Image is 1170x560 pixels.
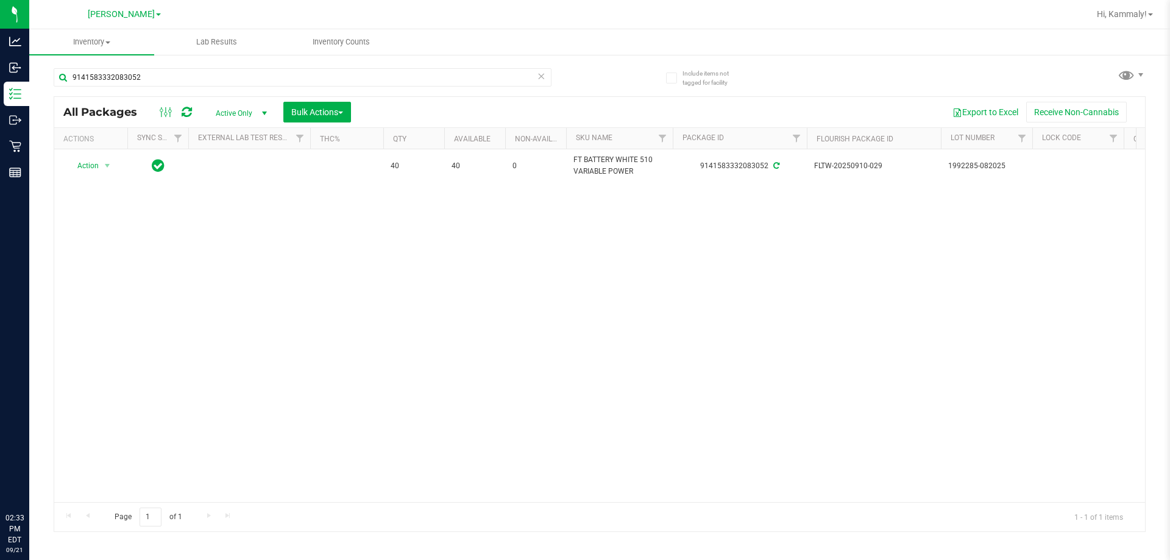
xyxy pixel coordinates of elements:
span: FLTW-20250910-029 [814,160,934,172]
span: Sync from Compliance System [771,161,779,170]
span: FT BATTERY WHITE 510 VARIABLE POWER [573,154,665,177]
input: Search Package ID, Item Name, SKU, Lot or Part Number... [54,68,551,87]
span: Lab Results [180,37,253,48]
inline-svg: Inbound [9,62,21,74]
span: Page of 1 [104,508,192,526]
a: Filter [1012,128,1032,149]
a: Lot Number [951,133,994,142]
span: All Packages [63,105,149,119]
div: 9141583332083052 [671,160,809,172]
span: select [100,157,115,174]
a: Filter [653,128,673,149]
a: CBD% [1133,135,1153,143]
a: Filter [1104,128,1124,149]
inline-svg: Reports [9,166,21,179]
iframe: Resource center [12,463,49,499]
span: Bulk Actions [291,107,343,117]
inline-svg: Outbound [9,114,21,126]
a: Flourish Package ID [817,135,893,143]
a: SKU Name [576,133,612,142]
a: Available [454,135,491,143]
button: Bulk Actions [283,102,351,122]
button: Receive Non-Cannabis [1026,102,1127,122]
span: 40 [452,160,498,172]
span: [PERSON_NAME] [88,9,155,19]
a: Lock Code [1042,133,1081,142]
a: Inventory [29,29,154,55]
span: 40 [391,160,437,172]
span: Action [66,157,99,174]
a: Filter [787,128,807,149]
div: Actions [63,135,122,143]
span: Inventory Counts [296,37,386,48]
input: 1 [140,508,161,526]
a: External Lab Test Result [198,133,294,142]
inline-svg: Inventory [9,88,21,100]
inline-svg: Analytics [9,35,21,48]
a: Qty [393,135,406,143]
span: In Sync [152,157,165,174]
a: THC% [320,135,340,143]
span: Inventory [29,37,154,48]
span: 0 [512,160,559,172]
span: 1 - 1 of 1 items [1065,508,1133,526]
p: 02:33 PM EDT [5,512,24,545]
a: Filter [168,128,188,149]
a: Non-Available [515,135,569,143]
a: Inventory Counts [279,29,404,55]
a: Filter [290,128,310,149]
a: Lab Results [154,29,279,55]
a: Package ID [682,133,724,142]
span: Hi, Kammaly! [1097,9,1147,19]
button: Export to Excel [945,102,1026,122]
span: 1992285-082025 [948,160,1025,172]
a: Sync Status [137,133,184,142]
span: Clear [537,68,545,84]
p: 09/21 [5,545,24,555]
inline-svg: Retail [9,140,21,152]
span: Include items not tagged for facility [682,69,743,87]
